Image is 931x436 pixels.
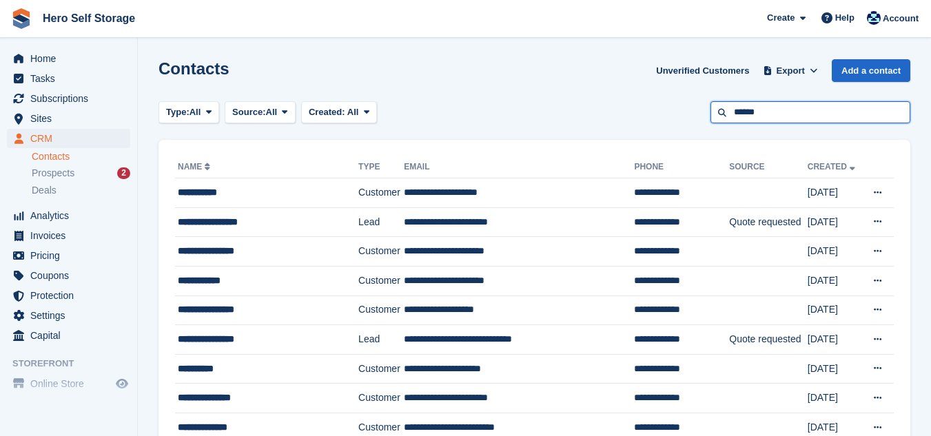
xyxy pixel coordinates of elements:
[7,374,130,393] a: menu
[158,59,229,78] h1: Contacts
[808,207,863,237] td: [DATE]
[309,107,345,117] span: Created:
[808,162,858,172] a: Created
[30,89,113,108] span: Subscriptions
[225,101,296,124] button: Source: All
[7,129,130,148] a: menu
[32,166,130,180] a: Prospects 2
[7,246,130,265] a: menu
[30,226,113,245] span: Invoices
[32,183,130,198] a: Deals
[7,109,130,128] a: menu
[729,207,808,237] td: Quote requested
[266,105,278,119] span: All
[404,156,634,178] th: Email
[358,384,404,413] td: Customer
[114,375,130,392] a: Preview store
[808,325,863,355] td: [DATE]
[32,167,74,180] span: Prospects
[37,7,141,30] a: Hero Self Storage
[358,207,404,237] td: Lead
[7,89,130,108] a: menu
[767,11,795,25] span: Create
[12,357,137,371] span: Storefront
[347,107,359,117] span: All
[358,354,404,384] td: Customer
[30,306,113,325] span: Settings
[883,12,919,25] span: Account
[7,266,130,285] a: menu
[158,101,219,124] button: Type: All
[30,374,113,393] span: Online Store
[178,162,213,172] a: Name
[30,266,113,285] span: Coupons
[808,237,863,267] td: [DATE]
[7,206,130,225] a: menu
[30,286,113,305] span: Protection
[32,150,130,163] a: Contacts
[358,325,404,355] td: Lead
[808,384,863,413] td: [DATE]
[760,59,821,82] button: Export
[358,237,404,267] td: Customer
[7,69,130,88] a: menu
[7,306,130,325] a: menu
[729,325,808,355] td: Quote requested
[301,101,377,124] button: Created: All
[30,326,113,345] span: Capital
[30,69,113,88] span: Tasks
[634,156,729,178] th: Phone
[30,49,113,68] span: Home
[30,206,113,225] span: Analytics
[30,109,113,128] span: Sites
[232,105,265,119] span: Source:
[358,178,404,208] td: Customer
[32,184,57,197] span: Deals
[7,226,130,245] a: menu
[808,178,863,208] td: [DATE]
[30,246,113,265] span: Pricing
[832,59,910,82] a: Add a contact
[808,354,863,384] td: [DATE]
[11,8,32,29] img: stora-icon-8386f47178a22dfd0bd8f6a31ec36ba5ce8667c1dd55bd0f319d3a0aa187defe.svg
[358,156,404,178] th: Type
[777,64,805,78] span: Export
[651,59,755,82] a: Unverified Customers
[117,167,130,179] div: 2
[808,266,863,295] td: [DATE]
[358,295,404,325] td: Customer
[190,105,201,119] span: All
[7,286,130,305] a: menu
[808,295,863,325] td: [DATE]
[867,11,881,25] img: Holly Budge
[835,11,855,25] span: Help
[30,129,113,148] span: CRM
[729,156,808,178] th: Source
[7,326,130,345] a: menu
[7,49,130,68] a: menu
[166,105,190,119] span: Type:
[358,266,404,295] td: Customer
